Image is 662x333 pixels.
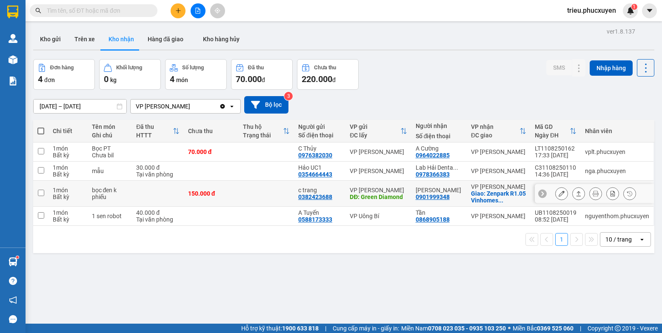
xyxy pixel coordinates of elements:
[236,74,262,84] span: 70.000
[53,128,83,134] div: Chi tiết
[639,236,645,243] svg: open
[9,315,17,323] span: message
[171,3,185,18] button: plus
[34,100,126,113] input: Select a date range.
[92,213,128,219] div: 1 sen robot
[68,29,102,49] button: Trên xe
[416,133,462,139] div: Số điện thoại
[535,132,570,139] div: Ngày ĐH
[53,187,83,194] div: 1 món
[188,148,235,155] div: 70.000 đ
[298,187,341,194] div: c trang
[298,171,332,178] div: 0354664443
[333,324,399,333] span: Cung cấp máy in - giấy in:
[92,187,128,200] div: bọc đen k phiếu
[9,55,17,64] img: warehouse-icon
[535,209,576,216] div: UB1108250019
[537,325,574,332] strong: 0369 525 060
[298,132,341,139] div: Số điện thoại
[498,197,503,204] span: ...
[282,325,319,332] strong: 1900 633 818
[535,164,576,171] div: C31108250110
[416,187,462,194] div: Nguyên Bi
[471,190,526,204] div: Giao: Zenpark R1.05 Vinhomes Ocean Park, Đa Tốn, Gia Lâm
[615,325,621,331] span: copyright
[605,235,632,244] div: 10 / trang
[585,148,649,155] div: vplt.phucxuyen
[298,164,341,171] div: Hảo UC1
[38,74,43,84] span: 4
[53,171,83,178] div: Bất kỳ
[298,216,332,223] div: 0588173333
[9,77,17,85] img: solution-icon
[298,123,341,130] div: Người gửi
[585,213,649,219] div: nguyenthom.phucxuyen
[585,128,649,134] div: Nhân viên
[210,3,225,18] button: aim
[188,190,235,197] div: 150.000 đ
[416,194,450,200] div: 0901999348
[471,213,526,219] div: VP [PERSON_NAME]
[350,194,407,200] div: DĐ: Green Diamond
[633,4,636,10] span: 1
[471,183,526,190] div: VP [PERSON_NAME]
[350,148,407,155] div: VP [PERSON_NAME]
[191,102,192,111] input: Selected VP Cổ Linh.
[428,325,506,332] strong: 0708 023 035 - 0935 103 250
[99,59,161,90] button: Khối lượng0kg
[110,77,117,83] span: kg
[350,168,407,174] div: VP [PERSON_NAME]
[228,103,235,110] svg: open
[136,102,190,111] div: VP [PERSON_NAME]
[50,65,74,71] div: Đơn hàng
[513,324,574,333] span: Miền Bắc
[195,8,201,14] span: file-add
[298,152,332,159] div: 0976382030
[298,145,341,152] div: C Thủy
[284,92,293,100] sup: 3
[9,257,17,266] img: warehouse-icon
[345,120,411,142] th: Toggle SortBy
[535,152,576,159] div: 17:33 [DATE]
[508,327,511,330] span: ⚪️
[416,209,462,216] div: Tần
[53,164,83,171] div: 1 món
[631,4,637,10] sup: 1
[136,123,172,130] div: Đã thu
[243,132,283,139] div: Trạng thái
[47,6,147,15] input: Tìm tên, số ĐT hoặc mã đơn
[262,77,265,83] span: đ
[350,123,400,130] div: VP gửi
[44,77,55,83] span: đơn
[219,103,226,110] svg: Clear value
[555,233,568,246] button: 1
[214,8,220,14] span: aim
[298,194,332,200] div: 0382423688
[560,5,623,16] span: trieu.phucxuyen
[136,216,179,223] div: Tại văn phòng
[92,123,128,130] div: Tên món
[53,152,83,159] div: Bất kỳ
[53,194,83,200] div: Bất kỳ
[92,152,128,159] div: Chưa bil
[531,120,581,142] th: Toggle SortBy
[535,123,570,130] div: Mã GD
[182,65,204,71] div: Số lượng
[416,122,462,129] div: Người nhận
[314,65,336,71] div: Chưa thu
[416,145,462,152] div: A Cường
[350,213,407,219] div: VP Uông Bí
[248,65,264,71] div: Đã thu
[607,27,635,36] div: ver 1.8.137
[416,152,450,159] div: 0964022885
[116,65,142,71] div: Khối lượng
[471,148,526,155] div: VP [PERSON_NAME]
[92,132,128,139] div: Ghi chú
[580,324,581,333] span: |
[53,209,83,216] div: 1 món
[191,3,205,18] button: file-add
[350,132,400,139] div: ĐC lấy
[188,128,235,134] div: Chưa thu
[555,187,568,200] div: Sửa đơn hàng
[471,168,526,174] div: VP [PERSON_NAME]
